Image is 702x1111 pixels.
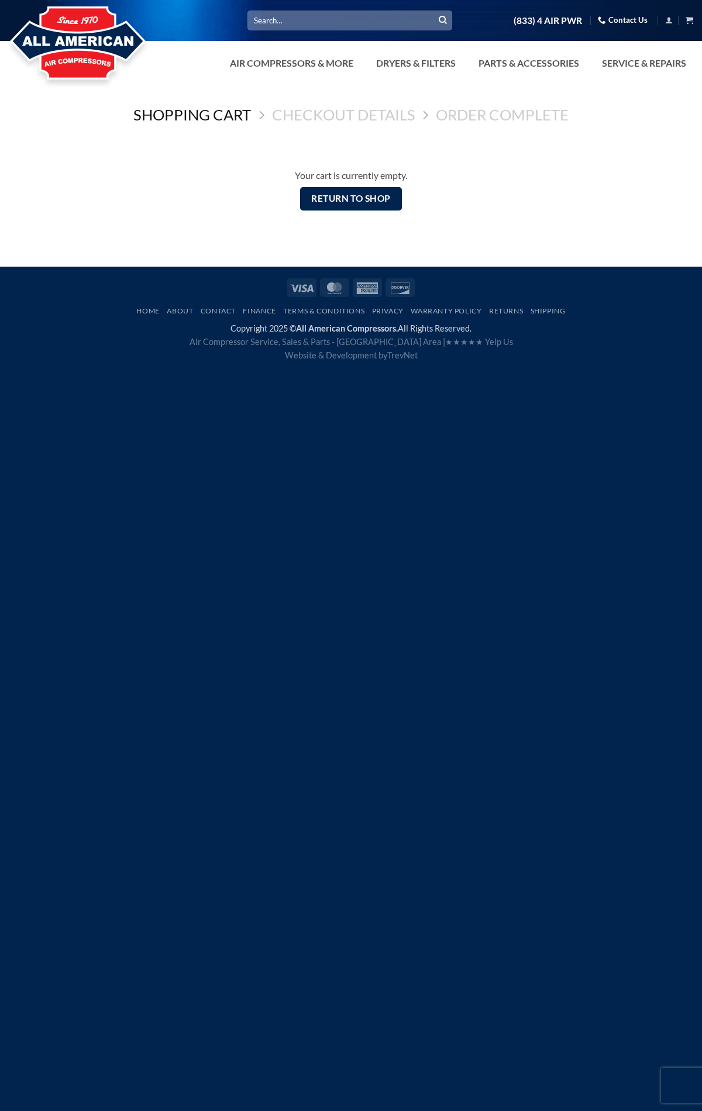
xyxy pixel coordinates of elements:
[686,13,693,27] a: View cart
[595,51,693,75] a: Service & Repairs
[190,337,513,360] span: Air Compressor Service, Sales & Parts - [GEOGRAPHIC_DATA] Area | Website & Development by
[445,337,513,347] a: ★★★★★ Yelp Us
[489,306,523,315] a: Returns
[300,187,402,210] a: Return to shop
[9,168,693,183] div: Your cart is currently empty.
[9,322,693,362] div: Copyright 2025 © All Rights Reserved.
[272,106,415,124] a: Checkout details
[531,306,566,315] a: Shipping
[283,306,364,315] a: Terms & Conditions
[472,51,586,75] a: Parts & Accessories
[285,277,417,296] div: Payment icons
[372,306,404,315] a: Privacy
[9,96,693,133] nav: Checkout steps
[369,51,463,75] a: Dryers & Filters
[133,106,251,124] a: Shopping Cart
[243,306,276,315] a: Finance
[665,13,673,27] a: Login
[514,11,582,31] a: (833) 4 AIR PWR
[201,306,236,315] a: Contact
[167,306,193,315] a: About
[387,350,418,360] a: TrevNet
[223,51,360,75] a: Air Compressors & More
[411,306,481,315] a: Warranty Policy
[296,323,398,333] strong: All American Compressors.
[247,11,452,30] input: Search…
[136,306,159,315] a: Home
[434,12,452,29] button: Submit
[598,11,648,29] a: Contact Us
